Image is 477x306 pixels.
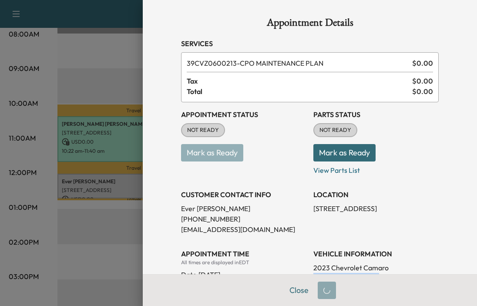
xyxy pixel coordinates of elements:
h3: APPOINTMENT TIME [181,249,306,259]
span: NOT READY [182,126,224,135]
p: Ever [PERSON_NAME] [181,203,306,214]
button: Mark as Ready [313,144,376,161]
p: [US_VEHICLE_IDENTIFICATION_NUMBER] [313,273,439,283]
span: NOT READY [314,126,356,135]
p: [STREET_ADDRESS] [313,203,439,214]
span: $ 0.00 [412,86,433,97]
button: Close [284,282,314,299]
p: 2023 Chevrolet Camaro [313,262,439,273]
p: View Parts List [313,161,439,175]
span: Tax [187,76,412,86]
h3: VEHICLE INFORMATION [313,249,439,259]
h3: Parts Status [313,109,439,120]
span: Total [187,86,412,97]
span: $ 0.00 [412,58,433,68]
div: Date: [DATE] [181,266,306,280]
p: [EMAIL_ADDRESS][DOMAIN_NAME] [181,224,306,235]
span: $ 0.00 [412,76,433,86]
h3: Services [181,38,439,49]
h3: Appointment Status [181,109,306,120]
h3: LOCATION [313,189,439,200]
h3: CUSTOMER CONTACT INFO [181,189,306,200]
h1: Appointment Details [181,17,439,31]
div: All times are displayed in EDT [181,259,306,266]
span: CPO MAINTENANCE PLAN [187,58,409,68]
p: [PHONE_NUMBER] [181,214,306,224]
